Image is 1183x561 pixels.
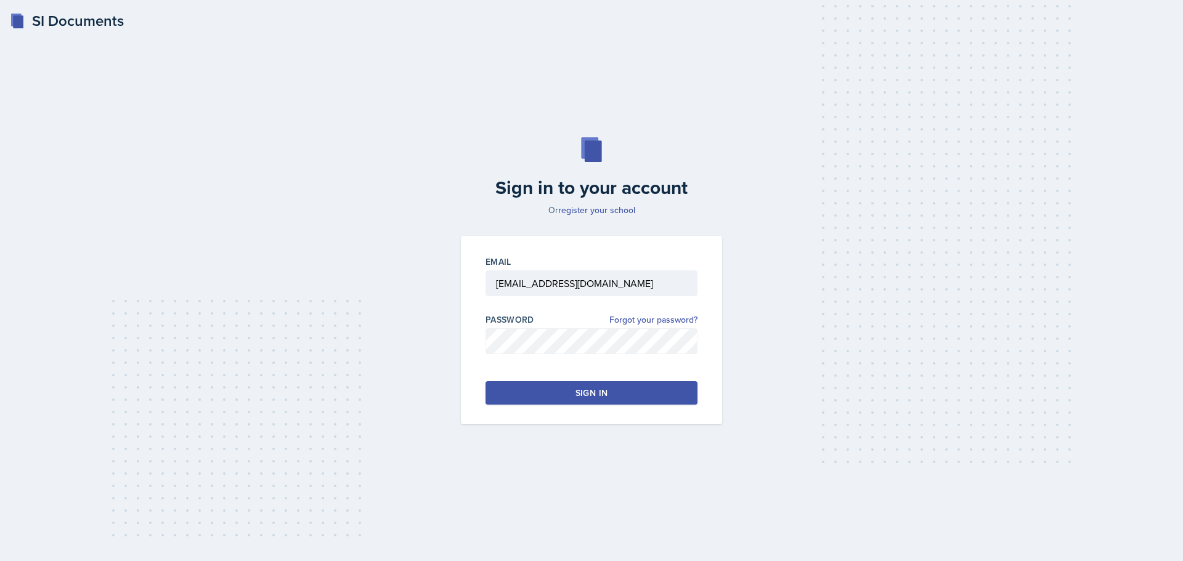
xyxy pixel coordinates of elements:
a: Forgot your password? [609,313,697,326]
div: Sign in [575,387,608,399]
label: Email [486,256,511,268]
input: Email [486,270,697,296]
a: SI Documents [10,10,124,32]
label: Password [486,313,534,326]
h2: Sign in to your account [453,177,730,199]
button: Sign in [486,381,697,405]
p: Or [453,204,730,216]
a: register your school [558,204,635,216]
